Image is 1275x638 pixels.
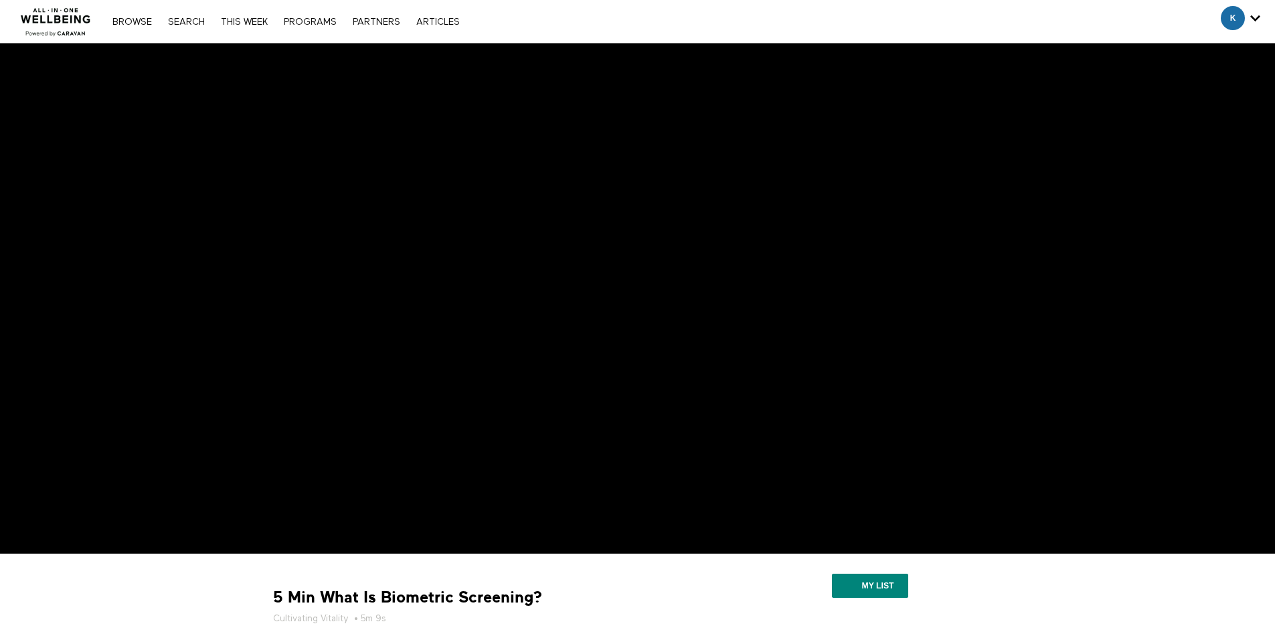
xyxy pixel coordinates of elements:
a: Cultivating Vitality [273,612,349,625]
a: THIS WEEK [214,17,274,27]
a: PARTNERS [346,17,407,27]
strong: 5 Min What Is Biometric Screening? [273,587,542,608]
nav: Primary [106,15,466,28]
button: My list [832,574,908,598]
a: Browse [106,17,159,27]
a: PROGRAMS [277,17,343,27]
h5: • 5m 9s [273,612,721,625]
a: ARTICLES [410,17,466,27]
a: Search [161,17,211,27]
